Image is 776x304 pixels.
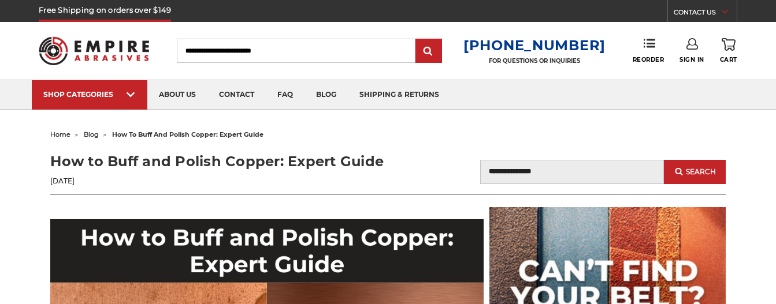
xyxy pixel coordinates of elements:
a: shipping & returns [348,80,451,110]
button: Search [664,160,725,184]
a: Reorder [633,38,664,63]
p: [DATE] [50,176,388,186]
span: Sign In [680,56,704,63]
a: about us [147,80,207,110]
img: Empire Abrasives [39,29,149,73]
span: how to buff and polish copper: expert guide [112,130,263,138]
div: SHOP CATEGORIES [43,90,136,99]
a: CONTACT US [674,6,737,22]
a: blog [84,130,99,138]
a: faq [266,80,305,110]
span: Cart [720,56,737,63]
input: Submit [417,40,440,63]
span: Reorder [633,56,664,63]
a: blog [305,80,348,110]
a: home [50,130,70,138]
a: Cart [720,38,737,63]
span: Search [686,168,716,176]
p: FOR QUESTIONS OR INQUIRIES [463,57,606,65]
a: contact [207,80,266,110]
h1: How to Buff and Polish Copper: Expert Guide [50,151,388,172]
a: [PHONE_NUMBER] [463,37,606,54]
